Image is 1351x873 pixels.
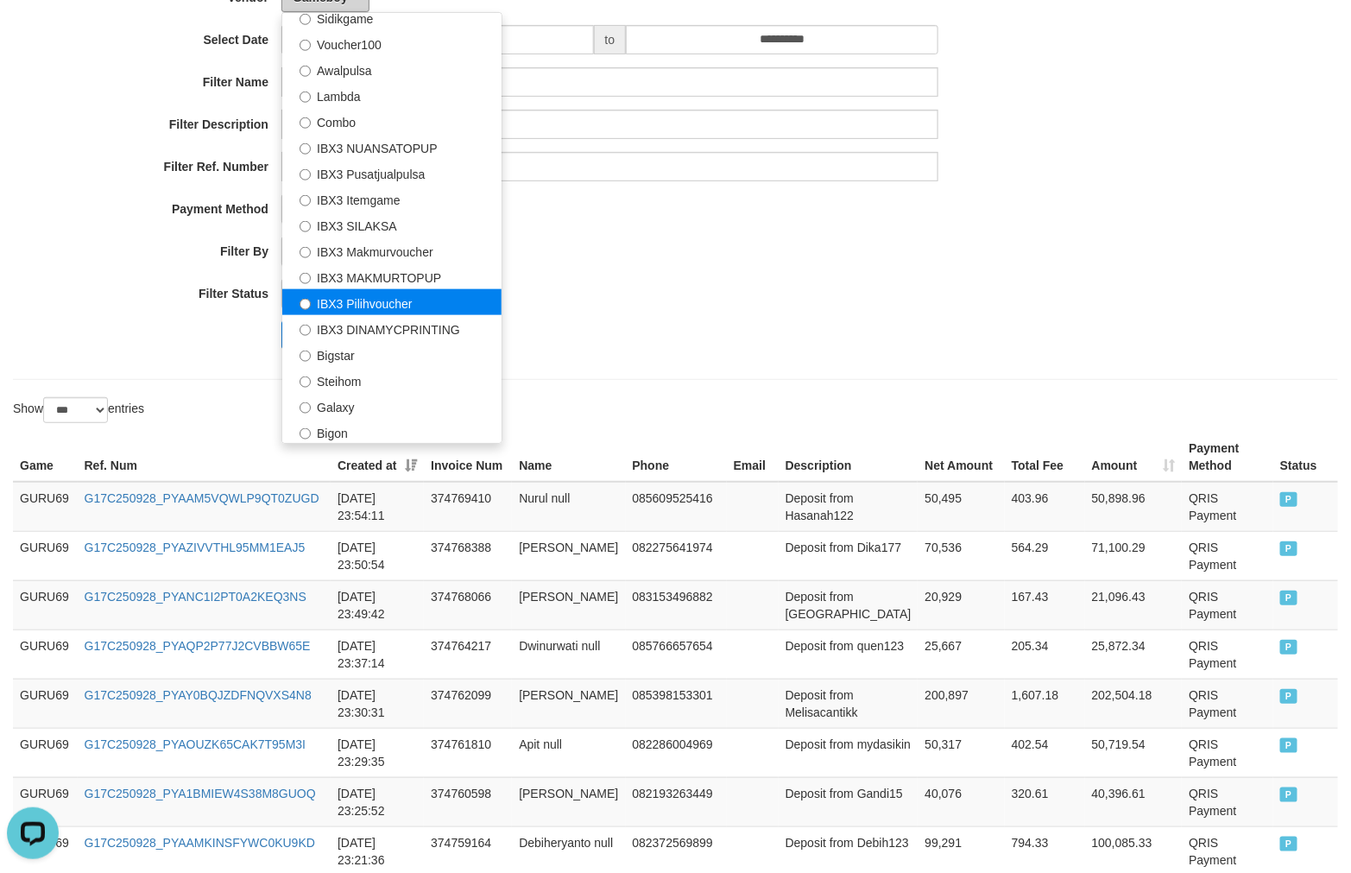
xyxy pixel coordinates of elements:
input: Bigon [300,428,311,440]
td: Deposit from quen123 [779,629,919,679]
label: Sidikgame [282,4,502,30]
input: Sidikgame [300,14,311,25]
td: Deposit from mydasikin [779,728,919,777]
td: [PERSON_NAME] [512,531,625,580]
input: IBX3 DINAMYCPRINTING [300,325,311,336]
th: Status [1273,433,1338,482]
td: 70,536 [918,531,1004,580]
td: GURU69 [13,580,78,629]
span: to [594,25,627,54]
th: Ref. Num [78,433,331,482]
input: Awalpulsa [300,66,311,77]
td: 402.54 [1005,728,1085,777]
td: Deposit from Dika177 [779,531,919,580]
label: IBX3 MAKMURTOPUP [282,263,502,289]
td: 085609525416 [626,482,727,532]
input: Steihom [300,376,311,388]
td: 564.29 [1005,531,1085,580]
td: GURU69 [13,777,78,826]
th: Total Fee [1005,433,1085,482]
td: QRIS Payment [1182,679,1273,728]
th: Created at: activate to sort column ascending [331,433,424,482]
label: Galaxy [282,393,502,419]
input: Bigstar [300,351,311,362]
input: IBX3 Pilihvoucher [300,299,311,310]
span: PAID [1280,788,1297,802]
td: [PERSON_NAME] [512,777,625,826]
td: 374768066 [424,580,512,629]
a: G17C250928_PYAAMKINSFYWC0KU9KD [85,836,315,850]
td: [DATE] 23:50:54 [331,531,424,580]
td: 1,607.18 [1005,679,1085,728]
td: 082193263449 [626,777,727,826]
input: IBX3 Makmurvoucher [300,247,311,258]
label: Lambda [282,82,502,108]
td: QRIS Payment [1182,580,1273,629]
td: 374762099 [424,679,512,728]
label: Combo [282,108,502,134]
label: IBX3 Itemgame [282,186,502,212]
input: Lambda [300,92,311,103]
span: PAID [1280,738,1297,753]
td: 085398153301 [626,679,727,728]
a: G17C250928_PYAZIVVTHL95MM1EAJ5 [85,541,306,554]
td: Deposit from [GEOGRAPHIC_DATA] [779,580,919,629]
td: 25,872.34 [1085,629,1183,679]
label: Awalpulsa [282,56,502,82]
label: IBX3 Pilihvoucher [282,289,502,315]
input: IBX3 Pusatjualpulsa [300,169,311,180]
th: Invoice Num [424,433,512,482]
td: [DATE] 23:30:31 [331,679,424,728]
td: 25,667 [918,629,1004,679]
td: Deposit from Melisacantikk [779,679,919,728]
label: Voucher100 [282,30,502,56]
span: PAID [1280,541,1297,556]
td: [PERSON_NAME] [512,679,625,728]
td: 40,396.61 [1085,777,1183,826]
td: [DATE] 23:54:11 [331,482,424,532]
td: 374768388 [424,531,512,580]
label: IBX3 NUANSATOPUP [282,134,502,160]
td: 083153496882 [626,580,727,629]
span: PAID [1280,837,1297,851]
th: Description [779,433,919,482]
th: Net Amount [918,433,1004,482]
td: 50,495 [918,482,1004,532]
a: G17C250928_PYAAM5VQWLP9QT0ZUGD [85,491,319,505]
a: G17C250928_PYAOUZK65CAK7T95M3I [85,737,306,751]
th: Payment Method [1182,433,1273,482]
td: Dwinurwati null [512,629,625,679]
span: PAID [1280,640,1297,655]
td: 374764217 [424,629,512,679]
a: G17C250928_PYAY0BQJZDFNQVXS4N8 [85,688,312,702]
td: 202,504.18 [1085,679,1183,728]
td: [PERSON_NAME] [512,580,625,629]
th: Name [512,433,625,482]
label: Steihom [282,367,502,393]
button: Open LiveChat chat widget [7,7,59,59]
td: Deposit from Gandi15 [779,777,919,826]
input: IBX3 NUANSATOPUP [300,143,311,155]
select: Showentries [43,397,108,423]
td: 50,317 [918,728,1004,777]
label: IBX3 Makmurvoucher [282,237,502,263]
a: G17C250928_PYA1BMIEW4S38M8GUOQ [85,787,316,800]
td: 200,897 [918,679,1004,728]
input: IBX3 SILAKSA [300,221,311,232]
td: 374760598 [424,777,512,826]
td: QRIS Payment [1182,531,1273,580]
span: PAID [1280,591,1297,605]
input: Voucher100 [300,40,311,51]
span: PAID [1280,492,1297,507]
td: 167.43 [1005,580,1085,629]
td: 50,898.96 [1085,482,1183,532]
label: Bigon [282,419,502,445]
input: IBX3 Itemgame [300,195,311,206]
td: 374761810 [424,728,512,777]
td: GURU69 [13,679,78,728]
a: G17C250928_PYAQP2P77J2CVBBW65E [85,639,311,653]
input: Combo [300,117,311,129]
td: 50,719.54 [1085,728,1183,777]
td: [DATE] 23:25:52 [331,777,424,826]
td: 320.61 [1005,777,1085,826]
